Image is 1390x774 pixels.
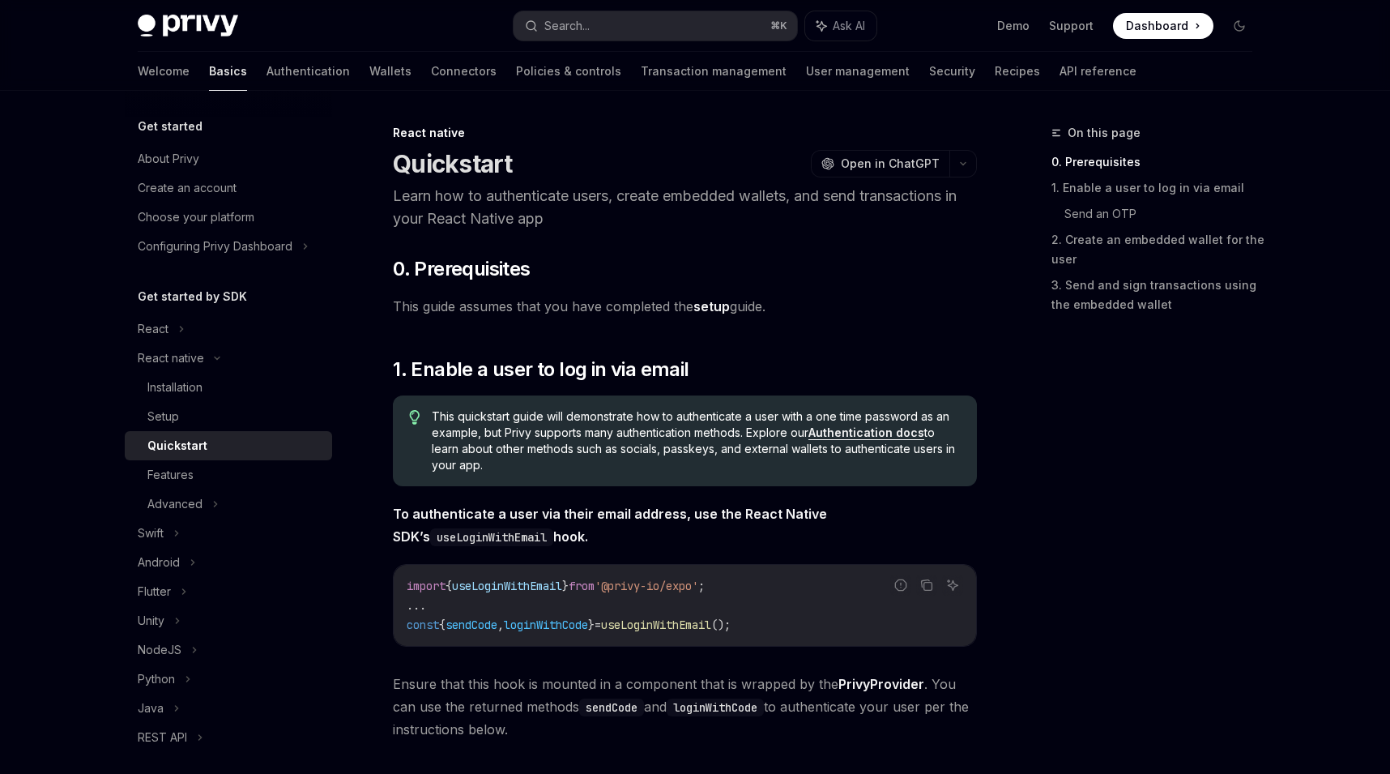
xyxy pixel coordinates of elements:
[841,156,940,172] span: Open in ChatGPT
[125,460,332,490] a: Features
[125,431,332,460] a: Quickstart
[125,203,332,232] a: Choose your platform
[138,52,190,91] a: Welcome
[641,52,787,91] a: Transaction management
[393,256,530,282] span: 0. Prerequisites
[1051,227,1265,272] a: 2. Create an embedded wallet for the user
[147,436,207,455] div: Quickstart
[266,52,350,91] a: Authentication
[430,528,553,546] code: useLoginWithEmail
[393,506,827,545] strong: To authenticate a user via their email address, use the React Native SDK’s hook.
[808,425,924,440] a: Authentication docs
[138,149,199,169] div: About Privy
[833,18,865,34] span: Ask AI
[138,319,168,339] div: React
[770,19,787,32] span: ⌘ K
[942,575,963,596] button: Ask AI
[838,676,924,693] a: PrivyProvider
[393,295,977,318] span: This guide assumes that you have completed the guide.
[1064,201,1265,227] a: Send an OTP
[452,579,562,593] span: useLoginWithEmail
[138,207,254,227] div: Choose your platform
[138,553,180,572] div: Android
[393,149,513,178] h1: Quickstart
[409,410,420,425] svg: Tip
[569,579,595,593] span: from
[811,150,949,177] button: Open in ChatGPT
[514,11,797,41] button: Search...⌘K
[667,699,764,716] code: loginWithCode
[916,575,937,596] button: Copy the contents from the code block
[1051,149,1265,175] a: 0. Prerequisites
[595,618,601,632] span: =
[407,618,439,632] span: const
[446,579,452,593] span: {
[601,618,711,632] span: useLoginWithEmail
[147,465,194,485] div: Features
[407,579,446,593] span: import
[138,611,164,631] div: Unity
[1126,18,1188,34] span: Dashboard
[446,618,497,632] span: sendCode
[929,52,975,91] a: Security
[138,15,238,37] img: dark logo
[1113,13,1213,39] a: Dashboard
[138,524,164,543] div: Swift
[138,640,181,660] div: NodeJS
[1226,13,1252,39] button: Toggle dark mode
[595,579,698,593] span: '@privy-io/expo'
[138,349,204,368] div: React native
[147,494,203,514] div: Advanced
[1051,272,1265,318] a: 3. Send and sign transactions using the embedded wallet
[698,579,705,593] span: ;
[806,52,910,91] a: User management
[138,178,237,198] div: Create an account
[147,378,203,397] div: Installation
[147,407,179,426] div: Setup
[138,117,203,136] h5: Get started
[579,699,644,716] code: sendCode
[1068,123,1141,143] span: On this page
[516,52,621,91] a: Policies & controls
[497,618,504,632] span: ,
[393,125,977,141] div: React native
[432,408,961,473] span: This quickstart guide will demonstrate how to authenticate a user with a one time password as an ...
[393,673,977,741] span: Ensure that this hook is mounted in a component that is wrapped by the . You can use the returned...
[693,298,730,315] a: setup
[125,144,332,173] a: About Privy
[995,52,1040,91] a: Recipes
[138,237,292,256] div: Configuring Privy Dashboard
[125,173,332,203] a: Create an account
[138,582,171,601] div: Flutter
[407,598,426,613] span: ...
[138,669,175,689] div: Python
[393,357,689,383] span: 1. Enable a user to log in via email
[997,18,1030,34] a: Demo
[138,287,247,306] h5: Get started by SDK
[439,618,446,632] span: {
[504,618,588,632] span: loginWithCode
[1049,18,1094,34] a: Support
[1051,175,1265,201] a: 1. Enable a user to log in via email
[125,402,332,431] a: Setup
[711,618,731,632] span: ();
[1060,52,1136,91] a: API reference
[125,373,332,402] a: Installation
[369,52,411,91] a: Wallets
[890,575,911,596] button: Report incorrect code
[393,185,977,230] p: Learn how to authenticate users, create embedded wallets, and send transactions in your React Nat...
[138,728,187,747] div: REST API
[805,11,876,41] button: Ask AI
[562,579,569,593] span: }
[544,16,590,36] div: Search...
[431,52,497,91] a: Connectors
[138,699,164,718] div: Java
[588,618,595,632] span: }
[209,52,247,91] a: Basics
